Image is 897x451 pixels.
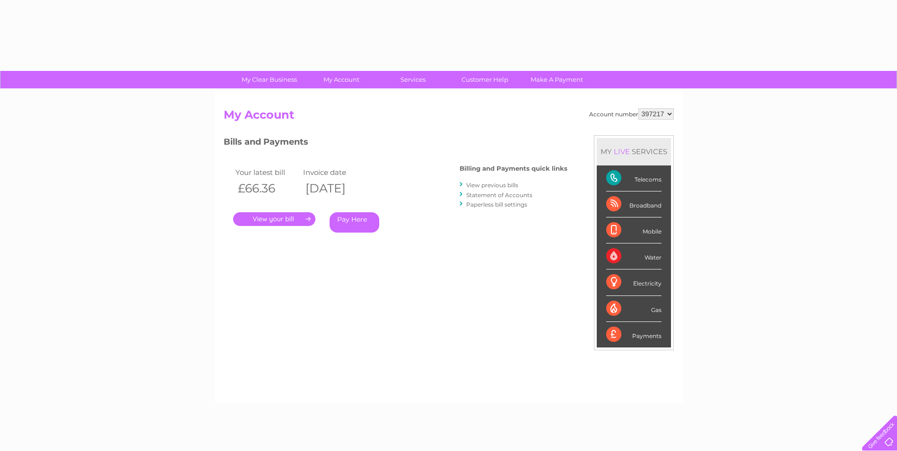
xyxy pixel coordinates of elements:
div: Broadband [606,191,662,217]
td: Invoice date [301,166,369,179]
h4: Billing and Payments quick links [460,165,567,172]
a: . [233,212,315,226]
div: LIVE [612,147,632,156]
div: Payments [606,322,662,347]
a: My Clear Business [230,71,308,88]
th: [DATE] [301,179,369,198]
div: MY SERVICES [597,138,671,165]
h2: My Account [224,108,674,126]
a: My Account [302,71,380,88]
a: Customer Help [446,71,524,88]
div: Water [606,243,662,269]
a: View previous bills [466,182,518,189]
a: Statement of Accounts [466,191,532,199]
a: Make A Payment [518,71,596,88]
td: Your latest bill [233,166,301,179]
div: Electricity [606,269,662,295]
div: Gas [606,296,662,322]
a: Paperless bill settings [466,201,527,208]
h3: Bills and Payments [224,135,567,152]
div: Account number [589,108,674,120]
div: Mobile [606,217,662,243]
div: Telecoms [606,165,662,191]
a: Pay Here [330,212,379,233]
th: £66.36 [233,179,301,198]
a: Services [374,71,452,88]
